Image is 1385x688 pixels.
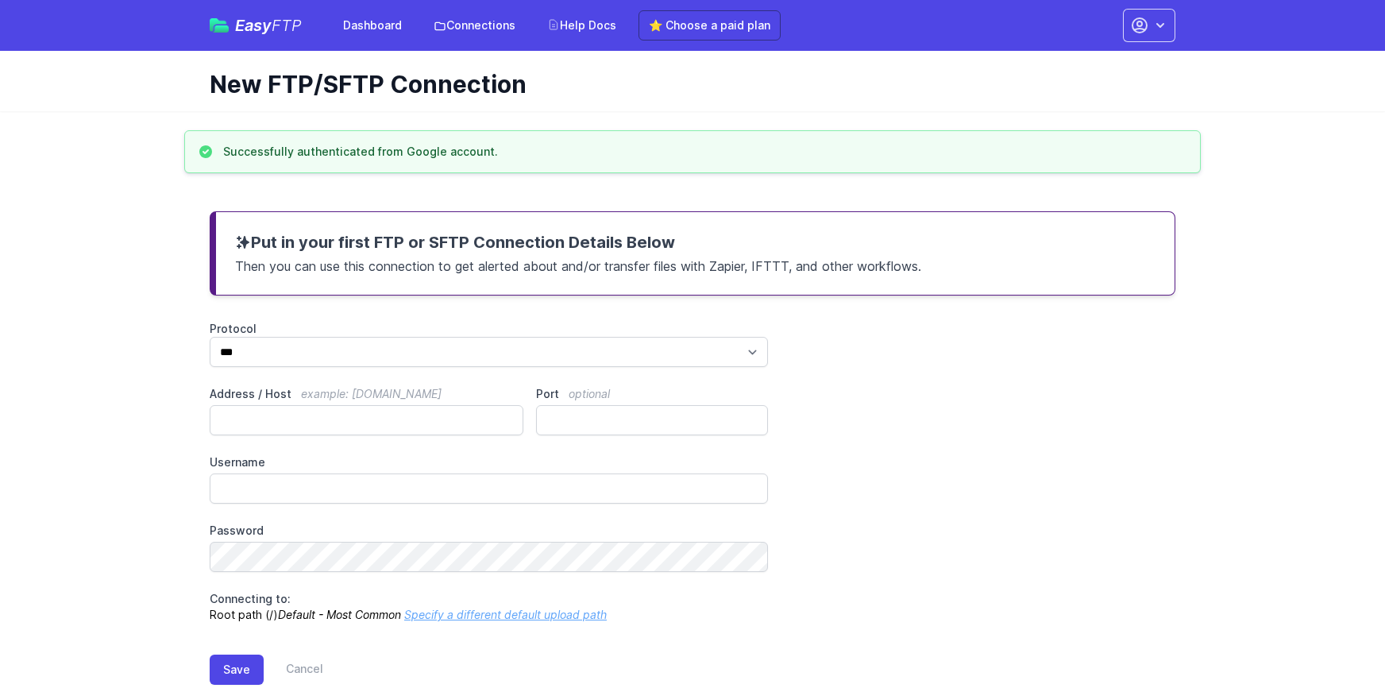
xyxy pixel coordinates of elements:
[235,253,1155,276] p: Then you can use this connection to get alerted about and/or transfer files with Zapier, IFTTT, a...
[210,17,302,33] a: EasyFTP
[210,321,768,337] label: Protocol
[538,11,626,40] a: Help Docs
[235,17,302,33] span: Easy
[223,144,498,160] h3: Successfully authenticated from Google account.
[264,655,323,685] a: Cancel
[272,16,302,35] span: FTP
[210,386,523,402] label: Address / Host
[210,454,768,470] label: Username
[301,387,442,400] span: example: [DOMAIN_NAME]
[210,18,229,33] img: easyftp_logo.png
[278,608,401,621] i: Default - Most Common
[210,70,1163,99] h1: New FTP/SFTP Connection
[638,10,781,41] a: ⭐ Choose a paid plan
[424,11,525,40] a: Connections
[210,523,768,539] label: Password
[404,608,607,621] a: Specify a different default upload path
[210,591,768,623] p: Root path (/)
[536,386,768,402] label: Port
[210,655,264,685] button: Save
[210,592,291,605] span: Connecting to:
[334,11,411,40] a: Dashboard
[569,387,610,400] span: optional
[235,231,1155,253] h3: Put in your first FTP or SFTP Connection Details Below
